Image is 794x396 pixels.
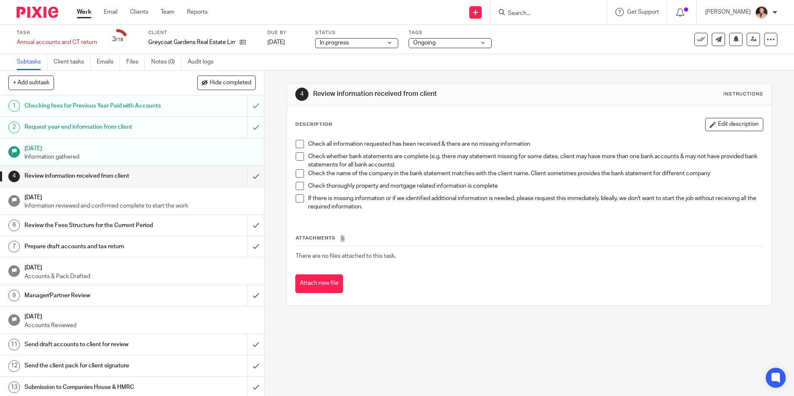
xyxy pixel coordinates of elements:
[296,253,396,259] span: There are no files attached to this task.
[308,169,762,178] p: Check the name of the company in the bank statement matches with the client name. Client sometime...
[755,6,768,19] img: Nikhil%20(2).jpg
[295,274,343,293] button: Attach new file
[17,29,97,36] label: Task
[148,29,257,36] label: Client
[25,289,167,302] h1: Manager/Partner Review
[197,76,256,90] button: Hide completed
[705,8,751,16] p: [PERSON_NAME]
[25,272,256,281] p: Accounts & Pack Drafted
[296,236,336,240] span: Attachments
[151,54,181,70] a: Notes (0)
[8,76,54,90] button: + Add subtask
[126,54,145,70] a: Files
[97,54,120,70] a: Emails
[104,8,118,16] a: Email
[25,321,256,330] p: Accounts Reviewed
[308,140,762,148] p: Check all information requested has been received & there are no missing information
[295,88,309,101] div: 4
[8,241,20,252] div: 7
[25,142,256,153] h1: [DATE]
[409,29,492,36] label: Tags
[54,54,91,70] a: Client tasks
[25,202,256,210] p: Information reviewed and confirmed complete to start the work
[161,8,174,16] a: Team
[313,90,547,98] h1: Review information received from client
[188,54,220,70] a: Audit logs
[17,38,97,46] div: Annual accounts and CT return
[8,339,20,350] div: 11
[25,170,167,182] h1: Review information received from client
[267,39,285,45] span: [DATE]
[25,219,167,232] h1: Review the Fees Structure for the Current Period
[413,40,436,46] span: Ongoing
[148,38,235,46] p: Greycoat Gardens Real Estate Limited
[507,10,582,17] input: Search
[187,8,208,16] a: Reports
[17,54,47,70] a: Subtasks
[320,40,349,46] span: In progress
[25,310,256,321] h1: [DATE]
[130,8,148,16] a: Clients
[25,262,256,272] h1: [DATE]
[25,338,167,351] h1: Send draft accounts to client for review
[8,220,20,231] div: 6
[267,29,305,36] label: Due by
[295,121,332,128] p: Description
[25,121,167,133] h1: Request year end information from client
[112,34,123,44] div: 3
[8,290,20,301] div: 9
[8,171,20,182] div: 4
[25,191,256,202] h1: [DATE]
[25,240,167,253] h1: Prepare draft accounts and tax return
[723,91,763,98] div: Instructions
[308,194,762,211] p: If there is missing information or if we identified additional information is needed, please requ...
[705,118,763,131] button: Edit description
[8,381,20,393] div: 13
[627,9,659,15] span: Get Support
[17,7,58,18] img: Pixie
[8,360,20,372] div: 12
[25,381,167,394] h1: Submission to Companies House & HMRC
[308,182,762,190] p: Check thoroughly property and mortgage related information is complete
[210,80,251,86] span: Hide completed
[315,29,398,36] label: Status
[77,8,91,16] a: Work
[25,100,167,112] h1: Checking fees for Previous Year Paid with Accounts
[308,152,762,169] p: Check whether bank statements are complete (e.g. there may statement missing for some dates, clie...
[25,359,167,372] h1: Send the client pack for client signature
[8,100,20,112] div: 1
[116,37,123,42] small: /18
[8,122,20,133] div: 2
[25,153,256,161] p: Information gathered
